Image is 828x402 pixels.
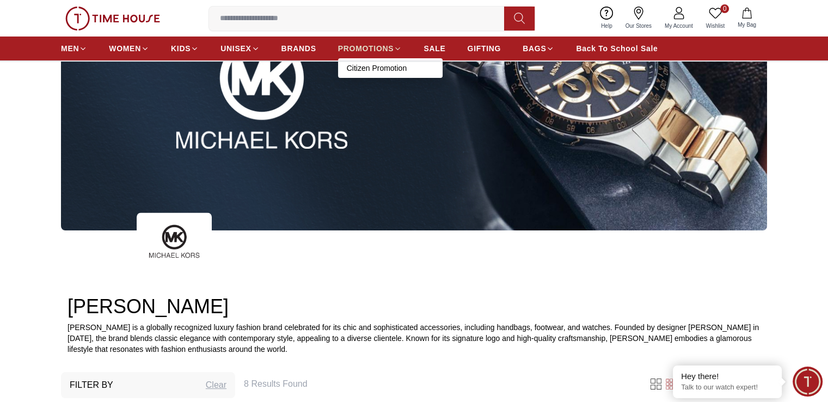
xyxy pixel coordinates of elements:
a: WOMEN [109,39,149,58]
span: MEN [61,43,79,54]
a: Our Stores [619,4,658,32]
a: PROMOTIONS [338,39,402,58]
span: SALE [424,43,445,54]
a: 0Wishlist [700,4,731,32]
span: 0 [720,4,729,13]
span: Wishlist [702,22,729,30]
p: Talk to our watch expert! [681,383,774,392]
div: Chat Widget [793,367,823,397]
a: BRANDS [281,39,316,58]
span: PROMOTIONS [338,43,394,54]
a: Back To School Sale [576,39,658,58]
span: BAGS [523,43,546,54]
a: MEN [61,39,87,58]
a: BAGS [523,39,554,58]
h3: Filter By [70,379,113,392]
span: UNISEX [220,43,251,54]
a: Help [594,4,619,32]
div: Clear [206,379,226,392]
a: GIFTING [467,39,501,58]
span: My Account [660,22,697,30]
div: Hey there! [681,371,774,382]
span: Help [597,22,617,30]
a: KIDS [171,39,199,58]
span: BRANDS [281,43,316,54]
button: My Bag [731,5,763,31]
span: WOMEN [109,43,141,54]
p: [PERSON_NAME] is a globally recognized luxury fashion brand celebrated for its chic and sophistic... [68,322,760,355]
span: Back To School Sale [576,43,658,54]
span: GIFTING [467,43,501,54]
h6: 8 Results Found [244,377,635,391]
h2: [PERSON_NAME] [68,296,760,318]
img: ... [65,7,160,31]
a: SALE [424,39,445,58]
img: ... [137,212,212,270]
span: My Bag [733,21,760,29]
span: KIDS [171,43,191,54]
a: Citizen Promotion [347,63,434,74]
a: UNISEX [220,39,259,58]
span: Our Stores [621,22,656,30]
